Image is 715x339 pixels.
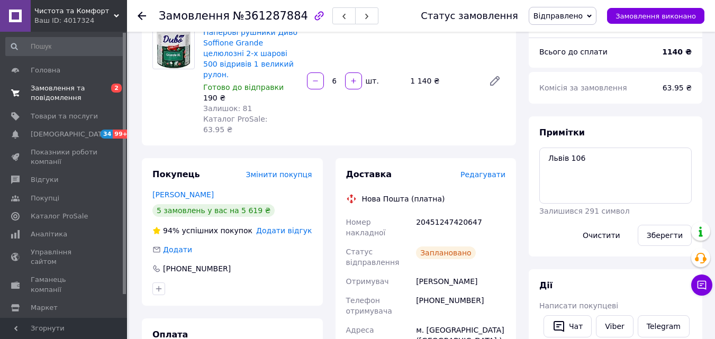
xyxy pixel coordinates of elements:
input: Пошук [5,37,125,56]
b: 1140 ₴ [662,48,692,56]
span: Покупець [152,169,200,179]
button: Чат [544,315,592,337]
span: [DEMOGRAPHIC_DATA] [31,130,109,139]
button: Замовлення виконано [607,8,704,24]
span: Додати [163,245,192,254]
span: Доставка [346,169,392,179]
span: Номер накладної [346,218,386,237]
div: [PHONE_NUMBER] [162,263,232,274]
span: Примітки [539,127,585,138]
span: Відправлено [533,12,583,20]
div: Статус замовлення [421,11,518,21]
span: Маркет [31,303,58,313]
span: Головна [31,66,60,75]
span: Замовлення та повідомлення [31,84,98,103]
span: 63.95 ₴ [663,84,692,92]
span: 34 [101,130,113,139]
span: Статус відправлення [346,248,400,267]
div: Ваш ID: 4017324 [34,16,127,25]
a: Паперові рушники Диво Soffione Grande целюлозні 2-х шарові 500 відривів 1 великий рулон. [203,28,297,79]
span: Товари та послуги [31,112,98,121]
div: Нова Пошта (платна) [359,194,448,204]
div: Повернутися назад [138,11,146,21]
span: Замовлення [159,10,230,22]
button: Чат з покупцем [691,274,712,296]
span: 94% [163,226,179,235]
button: Очистити [574,225,629,246]
div: шт. [363,76,380,86]
div: успішних покупок [152,225,252,236]
button: Зберегти [638,225,692,246]
span: Каталог ProSale: 63.95 ₴ [203,115,267,134]
div: [PERSON_NAME] [414,272,508,291]
span: Аналітика [31,230,67,239]
span: Замовлення виконано [616,12,696,20]
a: Viber [596,315,633,337]
span: Покупці [31,194,59,203]
span: Додати відгук [256,226,312,235]
span: Змінити покупця [246,170,312,179]
span: Всього до сплати [539,48,608,56]
span: Відгуки [31,175,58,185]
span: Каталог ProSale [31,212,88,221]
div: Заплановано [416,246,476,259]
a: Telegram [638,315,690,337]
span: Управління сайтом [31,248,98,267]
span: Готово до відправки [203,83,284,91]
a: [PERSON_NAME] [152,190,214,199]
span: Редагувати [460,170,505,179]
span: №361287884 [233,10,308,22]
span: 2 [111,84,122,93]
span: Показники роботи компанії [31,148,98,167]
div: [PHONE_NUMBER] [414,291,508,320]
span: Отримувач [346,277,389,286]
textarea: Львів 106 [539,148,692,204]
img: Паперові рушники Диво Soffione Grande целюлозні 2-х шарові 500 відривів 1 великий рулон. [157,28,190,69]
div: 20451247420647 [414,213,508,242]
div: 5 замовлень у вас на 5 619 ₴ [152,204,275,217]
span: Чистота та Комфорт [34,6,114,16]
span: Написати покупцеві [539,301,618,310]
span: Залишився 291 символ [539,207,630,215]
span: Залишок: 81 [203,104,252,113]
span: Телефон отримувача [346,296,392,315]
div: 190 ₴ [203,93,298,103]
span: Комісія за замовлення [539,84,627,92]
span: 99+ [113,130,130,139]
div: 1 140 ₴ [406,74,480,88]
span: Гаманець компанії [31,275,98,294]
span: Дії [539,280,553,290]
a: Редагувати [484,70,505,91]
span: Адреса [346,326,374,334]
